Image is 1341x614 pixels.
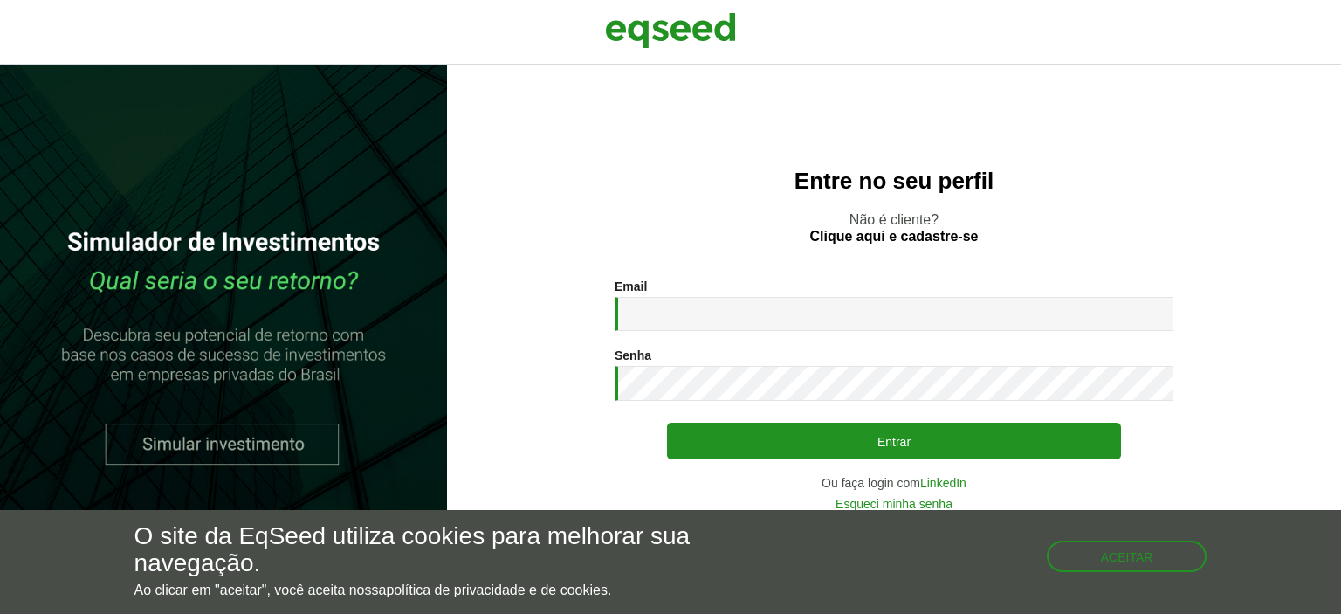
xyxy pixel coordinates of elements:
[134,523,778,577] h5: O site da EqSeed utiliza cookies para melhorar sua navegação.
[1047,541,1207,572] button: Aceitar
[920,477,966,489] a: LinkedIn
[482,211,1306,245] p: Não é cliente?
[615,280,647,293] label: Email
[615,349,651,362] label: Senha
[836,498,952,510] a: Esqueci minha senha
[667,423,1121,459] button: Entrar
[605,9,736,52] img: EqSeed Logo
[615,477,1173,489] div: Ou faça login com
[482,169,1306,194] h2: Entre no seu perfil
[386,583,608,597] a: política de privacidade e de cookies
[810,230,979,244] a: Clique aqui e cadastre-se
[134,582,778,598] p: Ao clicar em "aceitar", você aceita nossa .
